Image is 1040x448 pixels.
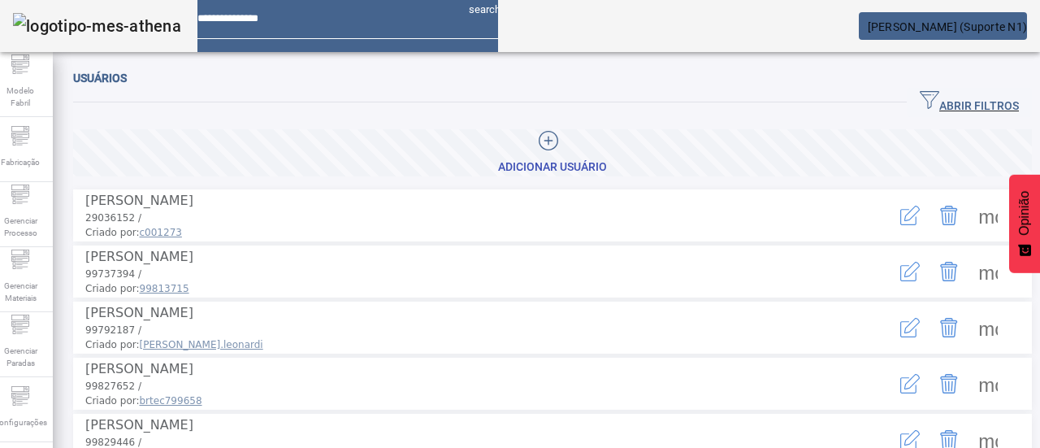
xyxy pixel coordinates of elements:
[73,129,1032,176] button: Adicionar Usuário
[85,339,140,350] font: Criado por:
[85,417,193,433] font: [PERSON_NAME]
[868,20,1028,33] font: [PERSON_NAME] (Suporte N1)
[85,324,141,336] font: 99792187 /
[498,160,607,173] font: Adicionar Usuário
[968,308,1007,347] button: Mais
[929,364,968,403] button: Excluir
[13,13,181,39] img: logotipo-mes-athena
[140,227,182,238] font: c001273
[939,99,1019,112] font: ABRIR FILTROS
[85,361,193,376] font: [PERSON_NAME]
[140,283,189,294] font: 99813715
[6,86,34,107] font: Modelo Fabril
[907,88,1032,117] button: ABRIR FILTROS
[140,339,263,350] font: [PERSON_NAME].leonardi
[85,212,141,224] font: 29036152 /
[968,196,1007,235] button: Mais
[85,437,141,448] font: 99829446 /
[85,249,193,264] font: [PERSON_NAME]
[1009,175,1040,273] button: Feedback - Mostrar pesquisa
[929,252,968,291] button: Excluir
[4,216,37,237] font: Gerenciar Processo
[1017,191,1031,236] font: Opinião
[85,305,193,320] font: [PERSON_NAME]
[968,364,1007,403] button: Mais
[85,283,140,294] font: Criado por:
[1,158,40,167] font: Fabricação
[85,381,141,392] font: 99827652 /
[929,196,968,235] button: Excluir
[85,395,140,407] font: Criado por:
[140,395,202,407] font: brtec799658
[85,193,193,208] font: [PERSON_NAME]
[4,281,37,302] font: Gerenciar Materiais
[85,268,141,280] font: 99737394 /
[73,72,127,85] font: Usuários
[85,227,140,238] font: Criado por:
[4,346,37,368] font: Gerenciar Paradas
[929,308,968,347] button: Excluir
[968,252,1007,291] button: Mais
